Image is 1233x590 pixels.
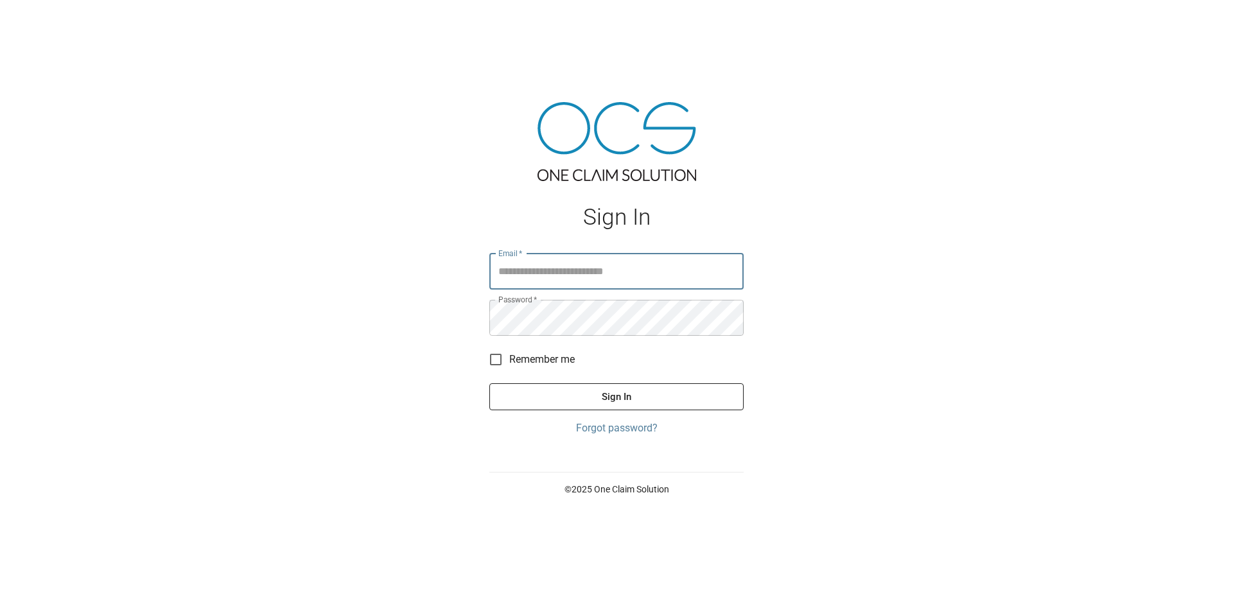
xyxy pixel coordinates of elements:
label: Password [498,294,537,305]
h1: Sign In [489,204,744,230]
button: Sign In [489,383,744,410]
img: ocs-logo-tra.png [538,102,696,181]
a: Forgot password? [489,421,744,436]
img: ocs-logo-white-transparent.png [15,8,67,33]
span: Remember me [509,352,575,367]
p: © 2025 One Claim Solution [489,483,744,496]
label: Email [498,248,523,259]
